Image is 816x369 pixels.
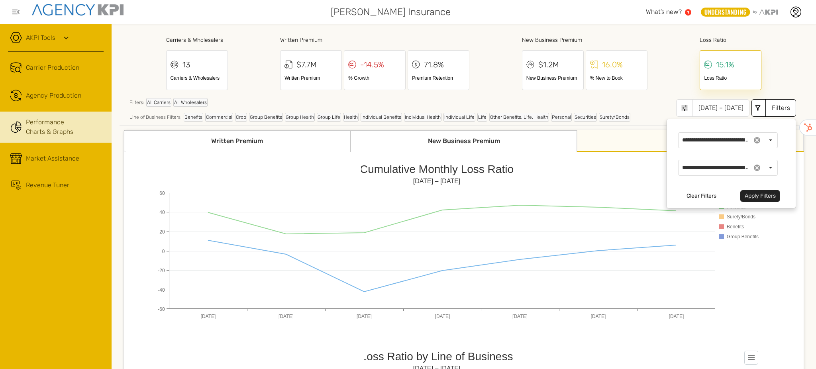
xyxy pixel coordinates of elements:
[704,75,757,82] div: Loss Ratio
[716,59,734,71] div: 15.1%
[26,33,55,43] a: AKPI Tools
[435,314,450,319] text: [DATE]
[676,99,749,117] button: [DATE] – [DATE]
[574,113,597,122] div: Securities
[162,249,165,254] text: 0
[158,287,165,293] text: -40
[129,113,630,122] div: Line of Business Filters:
[343,113,359,122] div: Health
[512,314,528,319] text: [DATE]
[357,314,372,319] text: [DATE]
[489,113,549,122] div: Other Benefits, Life, Health
[296,59,317,71] div: $7.7M
[577,130,804,152] div: Loss Ratio
[727,234,759,239] text: Group Benefits
[249,113,283,122] div: Group Benefits
[205,113,233,122] div: Commercial
[361,350,513,363] text: Loss Ratio by Line of Business
[26,91,81,100] span: Agency Production
[158,268,165,273] text: -20
[404,113,441,122] div: Individual Health
[669,314,684,319] text: [DATE]
[235,113,247,122] div: Crop
[682,190,721,202] button: Clear Filters
[700,36,761,44] div: Loss Ratio
[412,75,465,82] div: Premium Retention
[331,5,451,19] span: [PERSON_NAME] Insurance
[526,75,579,82] div: New Business Premium
[160,190,165,196] text: 60
[146,98,171,107] div: All Carriers
[443,113,475,122] div: Individual Life
[687,10,689,14] text: 1
[361,113,402,122] div: Individual Benefits
[351,130,577,152] div: New Business Premium
[26,63,79,73] span: Carrier Production
[317,113,341,122] div: Group Life
[160,229,165,235] text: 20
[360,59,384,71] div: -14.5%
[360,163,514,175] text: Cumulative Monthly Loss Ratio
[477,113,487,122] div: Life
[413,178,461,184] text: [DATE] – [DATE]
[184,113,203,122] div: Benefits
[602,59,623,71] div: 16.0%
[279,314,294,319] text: [DATE]
[26,154,79,163] span: Market Assistance
[740,190,780,202] button: Apply Filters
[173,98,208,107] div: All Wholesalers
[166,36,228,44] div: Carriers & Wholesalers
[158,306,165,312] text: -60
[348,75,401,82] div: % Growth
[538,59,559,71] div: $1.2M
[160,210,165,215] text: 40
[522,36,647,44] div: New Business Premium
[685,9,691,16] a: 1
[727,214,755,220] text: Surety/Bonds
[551,113,572,122] div: Personal
[124,130,351,152] div: Written Premium
[751,99,796,117] button: Filters
[590,75,643,82] div: % New to Book
[591,314,606,319] text: [DATE]
[284,75,337,82] div: Written Premium
[764,160,777,175] div: Select
[285,113,315,122] div: Group Health
[692,99,749,117] div: [DATE] – [DATE]
[280,36,469,44] div: Written Premium
[182,59,190,71] div: 13
[129,98,630,111] div: Filters:
[764,133,777,148] div: Select
[727,224,744,230] text: Benefits
[599,113,630,122] div: Surety/Bonds
[26,181,69,190] span: Revenue Tuner
[646,8,682,16] span: What’s new?
[765,99,796,117] div: Filters
[424,59,444,71] div: 71.8%
[201,314,216,319] text: [DATE]
[171,75,224,82] div: Carriers & Wholesalers
[32,4,124,16] img: agencykpi-logo-550x69-2d9e3fa8.png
